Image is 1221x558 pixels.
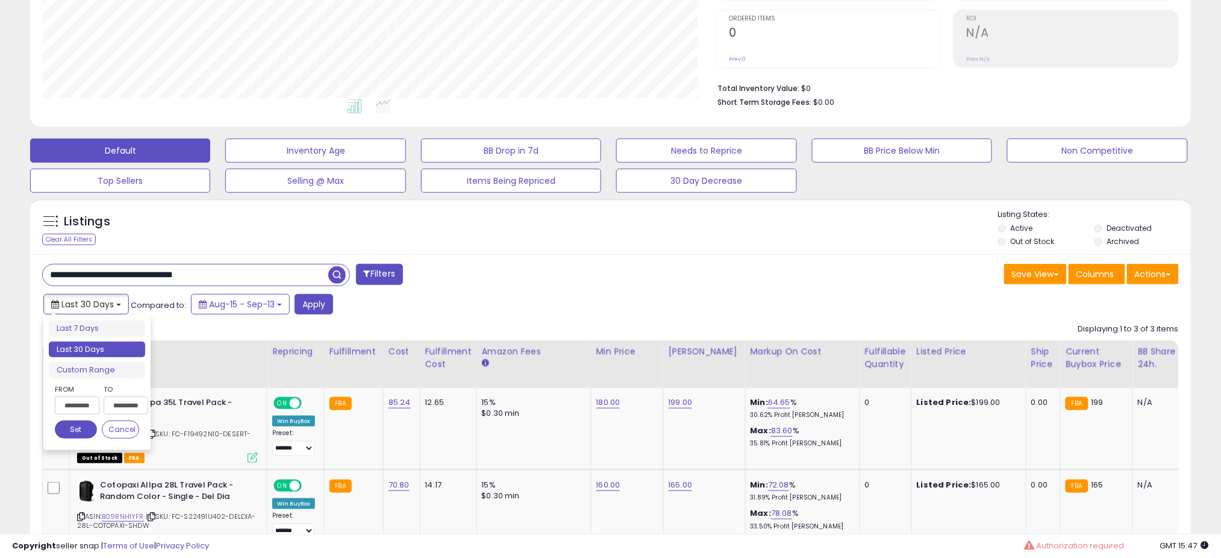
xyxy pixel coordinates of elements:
[12,541,209,552] div: seller snap | |
[967,26,1178,42] h2: N/A
[421,169,601,193] button: Items Being Repriced
[225,139,405,163] button: Inventory Age
[272,512,315,539] div: Preset:
[482,491,582,501] div: $0.30 min
[77,429,251,447] span: | SKU: FC-F19492N10-DESERT-35L-COTOPAXI-SHDW
[389,479,410,491] a: 70.80
[272,416,315,427] div: Win BuyBox
[669,397,693,409] a: 199.00
[104,383,139,395] label: To
[1066,397,1088,410] small: FBA
[482,408,582,419] div: $0.30 min
[131,299,186,311] span: Compared to:
[729,26,940,42] h2: 0
[482,345,586,358] div: Amazon Fees
[55,421,97,439] button: Set
[1091,397,1104,408] span: 199
[865,480,902,491] div: 0
[389,397,411,409] a: 85.24
[751,479,769,491] b: Min:
[751,411,851,419] p: 30.62% Profit [PERSON_NAME]
[865,397,902,408] div: 0
[77,397,258,462] div: ASIN:
[55,383,97,395] label: From
[102,421,139,439] button: Cancel
[300,398,319,409] span: OFF
[1107,223,1152,233] label: Deactivated
[425,345,472,371] div: Fulfillment Cost
[49,321,145,337] li: Last 7 Days
[30,139,210,163] button: Default
[1138,345,1182,371] div: BB Share 24h.
[272,345,319,358] div: Repricing
[751,494,851,502] p: 31.89% Profit [PERSON_NAME]
[49,342,145,358] li: Last 30 Days
[596,397,620,409] a: 180.00
[49,362,145,378] li: Custom Range
[729,55,746,63] small: Prev: 0
[1091,479,1104,491] span: 165
[1076,268,1114,280] span: Columns
[1031,397,1051,408] div: 0.00
[967,55,990,63] small: Prev: N/A
[917,480,1017,491] div: $165.00
[745,340,860,388] th: The percentage added to the cost of goods (COGS) that forms the calculator for Min & Max prices.
[751,425,851,448] div: %
[812,139,992,163] button: BB Price Below Min
[616,139,796,163] button: Needs to Reprice
[768,479,789,491] a: 72.08
[191,294,290,315] button: Aug-15 - Sep-13
[717,80,1170,95] li: $0
[616,169,796,193] button: 30 Day Decrease
[102,512,144,522] a: B09RNH1YFR
[1160,540,1209,551] span: 2025-10-14 15:47 GMT
[917,345,1021,358] div: Listed Price
[61,298,114,310] span: Last 30 Days
[30,169,210,193] button: Top Sellers
[421,139,601,163] button: BB Drop in 7d
[751,507,772,519] b: Max:
[77,512,256,530] span: | SKU: FC-S22491U402-DELDIA-28L-COTOPAXI-SHDW
[74,345,262,358] div: Title
[329,345,378,358] div: Fulfillment
[77,480,258,544] div: ASIN:
[425,397,467,408] div: 12.65
[917,397,972,408] b: Listed Price:
[751,397,769,408] b: Min:
[156,540,209,551] a: Privacy Policy
[64,213,110,230] h5: Listings
[77,453,122,463] span: All listings that are currently out of stock and unavailable for purchase on Amazon
[771,425,793,437] a: 83.60
[813,96,834,108] span: $0.00
[77,480,97,504] img: 31qWRdW+YnL._SL40_.jpg
[1066,480,1088,493] small: FBA
[751,397,851,419] div: %
[1138,397,1178,408] div: N/A
[43,294,129,315] button: Last 30 Days
[329,397,352,410] small: FBA
[275,398,290,409] span: ON
[967,16,1178,22] span: ROI
[356,264,403,285] button: Filters
[729,16,940,22] span: Ordered Items
[917,479,972,491] b: Listed Price:
[124,453,145,463] span: FBA
[1127,264,1179,284] button: Actions
[389,345,415,358] div: Cost
[275,481,290,491] span: ON
[998,209,1191,221] p: Listing States:
[596,345,658,358] div: Min Price
[100,480,246,505] b: Cotopaxi Allpa 28L Travel Pack - Random Color - Single - Del Dia
[751,508,851,530] div: %
[103,540,154,551] a: Terms of Use
[1069,264,1125,284] button: Columns
[717,97,811,107] b: Short Term Storage Fees:
[42,234,96,245] div: Clear All Filters
[917,397,1017,408] div: $199.00
[12,540,56,551] strong: Copyright
[768,397,790,409] a: 64.65
[272,429,315,456] div: Preset:
[225,169,405,193] button: Selling @ Max
[329,480,352,493] small: FBA
[209,298,275,310] span: Aug-15 - Sep-13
